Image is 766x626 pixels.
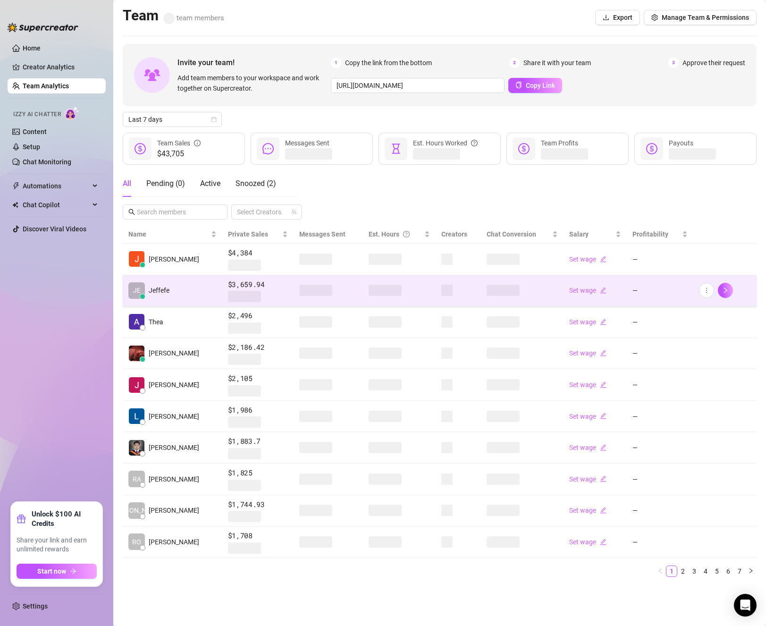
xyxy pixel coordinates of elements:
[17,536,97,554] span: Share your link and earn unlimited rewards
[70,568,76,575] span: arrow-right
[228,436,288,447] span: $1,883.7
[523,58,591,68] span: Share it with your team
[471,138,478,148] span: question-circle
[236,179,276,188] span: Snoozed ( 2 )
[228,530,288,541] span: $1,708
[123,178,131,189] div: All
[734,566,745,576] a: 7
[569,318,606,326] a: Set wageedit
[12,182,20,190] span: thunderbolt
[508,78,562,93] button: Copy Link
[23,143,40,151] a: Setup
[211,117,217,122] span: calendar
[128,112,216,127] span: Last 7 days
[403,229,410,239] span: question-circle
[655,566,666,577] li: Previous Page
[662,14,749,21] span: Manage Team & Permissions
[627,338,693,370] td: —
[149,380,199,390] span: [PERSON_NAME]
[666,566,677,577] li: 1
[157,148,201,160] span: $43,705
[627,495,693,527] td: —
[668,58,679,68] span: 3
[734,594,757,617] div: Open Intercom Messenger
[129,440,144,456] img: Kyle Rodriguez
[23,128,47,135] a: Content
[123,225,222,244] th: Name
[627,275,693,307] td: —
[600,319,606,325] span: edit
[146,178,185,189] div: Pending ( 0 )
[23,82,69,90] a: Team Analytics
[228,230,268,238] span: Private Sales
[228,405,288,416] span: $1,986
[711,566,723,577] li: 5
[65,106,79,120] img: AI Chatter
[129,346,144,361] img: Nobert Calimpon
[299,230,345,238] span: Messages Sent
[12,202,18,208] img: Chat Copilot
[723,566,734,577] li: 6
[111,505,162,516] span: [PERSON_NAME]
[200,179,220,188] span: Active
[149,537,199,547] span: [PERSON_NAME]
[600,413,606,419] span: edit
[600,287,606,294] span: edit
[228,499,288,510] span: $1,744.93
[262,143,274,154] span: message
[682,58,745,68] span: Approve their request
[291,209,297,215] span: team
[149,474,199,484] span: [PERSON_NAME]
[228,279,288,290] span: $3,659.94
[689,566,700,577] li: 3
[149,317,163,327] span: Thea
[723,566,733,576] a: 6
[129,251,144,267] img: Josua Escabarte
[23,197,90,212] span: Chat Copilot
[518,143,530,154] span: dollar-circle
[600,475,606,482] span: edit
[228,342,288,353] span: $2,186.42
[129,377,144,393] img: Jane
[23,602,48,610] a: Settings
[700,566,711,577] li: 4
[390,143,402,154] span: hourglass
[132,537,141,547] span: RO
[133,474,141,484] span: RA
[627,306,693,338] td: —
[157,138,201,148] div: Team Sales
[734,566,745,577] li: 7
[436,225,481,244] th: Creators
[603,14,609,21] span: download
[228,247,288,259] span: $4,384
[627,432,693,464] td: —
[569,349,606,357] a: Set wageedit
[509,58,520,68] span: 2
[569,475,606,483] a: Set wageedit
[8,23,78,32] img: logo-BBDzfeDw.svg
[37,567,66,575] span: Start now
[194,138,201,148] span: info-circle
[163,14,224,22] span: team members
[600,381,606,388] span: edit
[569,413,606,420] a: Set wageedit
[23,158,71,166] a: Chat Monitoring
[632,230,668,238] span: Profitability
[600,444,606,451] span: edit
[541,139,578,147] span: Team Profits
[627,369,693,401] td: —
[369,229,422,239] div: Est. Hours
[177,57,331,68] span: Invite your team!
[655,566,666,577] button: left
[129,408,144,424] img: Lara Clyde
[133,285,141,296] span: JE
[149,442,199,453] span: [PERSON_NAME]
[657,568,663,574] span: left
[32,509,97,528] strong: Unlock $100 AI Credits
[128,229,209,239] span: Name
[487,230,536,238] span: Chat Conversion
[644,10,757,25] button: Manage Team & Permissions
[177,73,327,93] span: Add team members to your workspace and work together on Supercreator.
[745,566,757,577] button: right
[23,225,86,233] a: Discover Viral Videos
